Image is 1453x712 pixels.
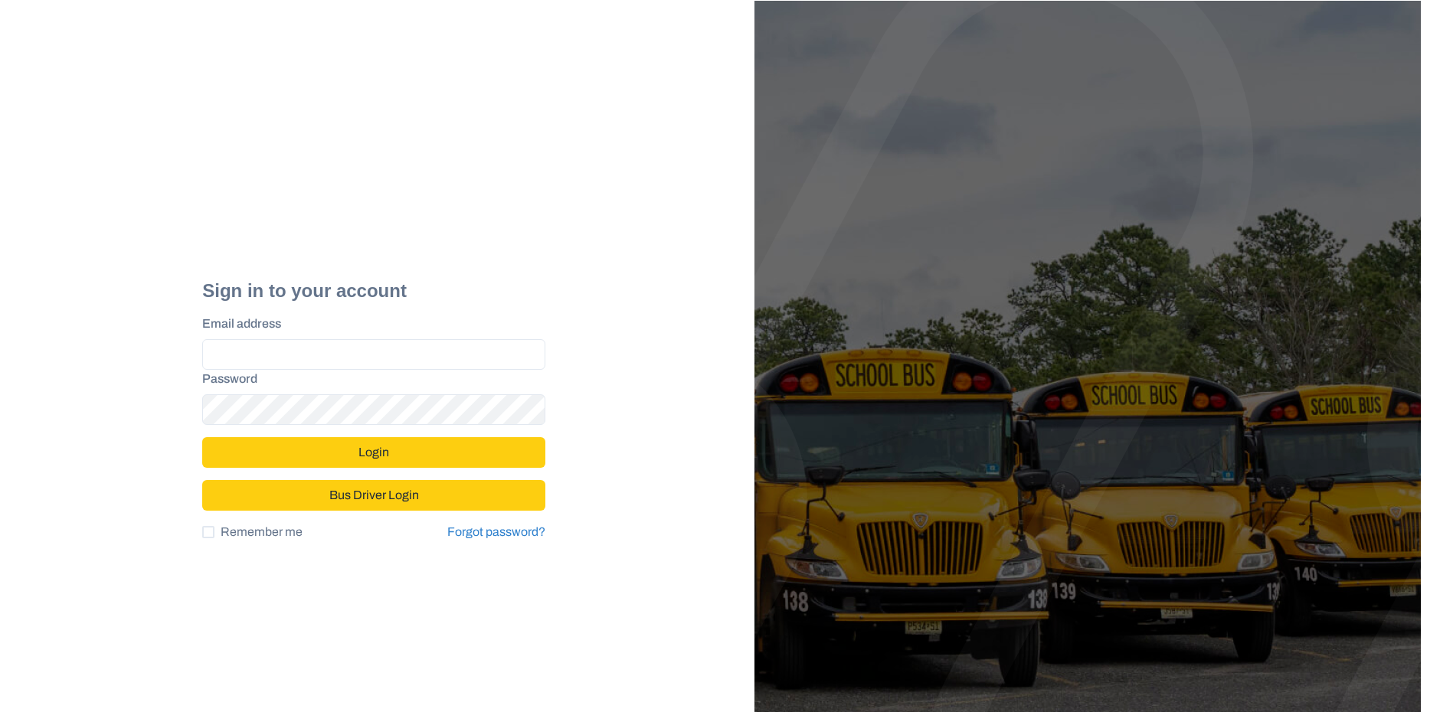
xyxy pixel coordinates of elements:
[202,437,545,468] button: Login
[202,280,545,302] h2: Sign in to your account
[202,370,536,388] label: Password
[202,480,545,511] button: Bus Driver Login
[202,315,536,333] label: Email address
[221,523,303,541] span: Remember me
[202,482,545,495] a: Bus Driver Login
[447,523,545,541] a: Forgot password?
[447,525,545,538] a: Forgot password?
